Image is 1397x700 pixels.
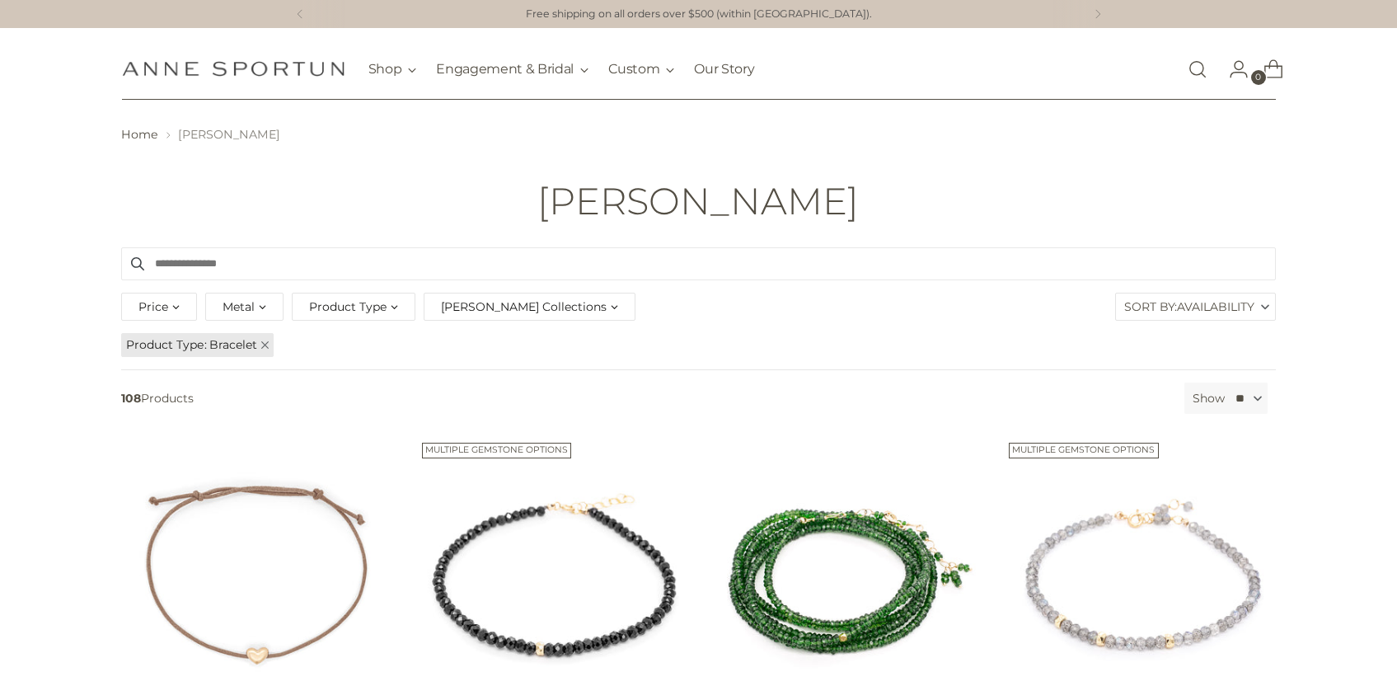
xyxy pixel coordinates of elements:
h1: [PERSON_NAME] [537,181,859,222]
input: Search products [121,247,1275,280]
a: Open cart modal [1250,53,1283,86]
a: Home [121,127,158,142]
p: Free shipping on all orders over $500 (within [GEOGRAPHIC_DATA]). [526,7,872,22]
label: Sort By:Availability [1116,294,1275,320]
span: Metal [223,298,255,316]
span: Bracelet [209,337,257,352]
a: Anne Sportun Fine Jewellery [122,61,345,77]
span: Product Type [309,298,387,316]
button: Engagement & Bridal [436,51,588,87]
button: Custom [608,51,674,87]
span: Availability [1177,294,1254,320]
label: Show [1193,390,1225,407]
a: Our Story [694,51,754,87]
button: Shop [368,51,417,87]
span: Product Type [126,336,209,354]
a: Open search modal [1181,53,1214,86]
span: [PERSON_NAME] Collections [441,298,607,316]
span: Products [115,383,1178,414]
a: Go to the account page [1216,53,1249,86]
span: Price [138,298,168,316]
span: 0 [1251,70,1266,85]
span: [PERSON_NAME] [178,127,280,142]
nav: breadcrumbs [121,126,1275,143]
b: 108 [121,391,141,406]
